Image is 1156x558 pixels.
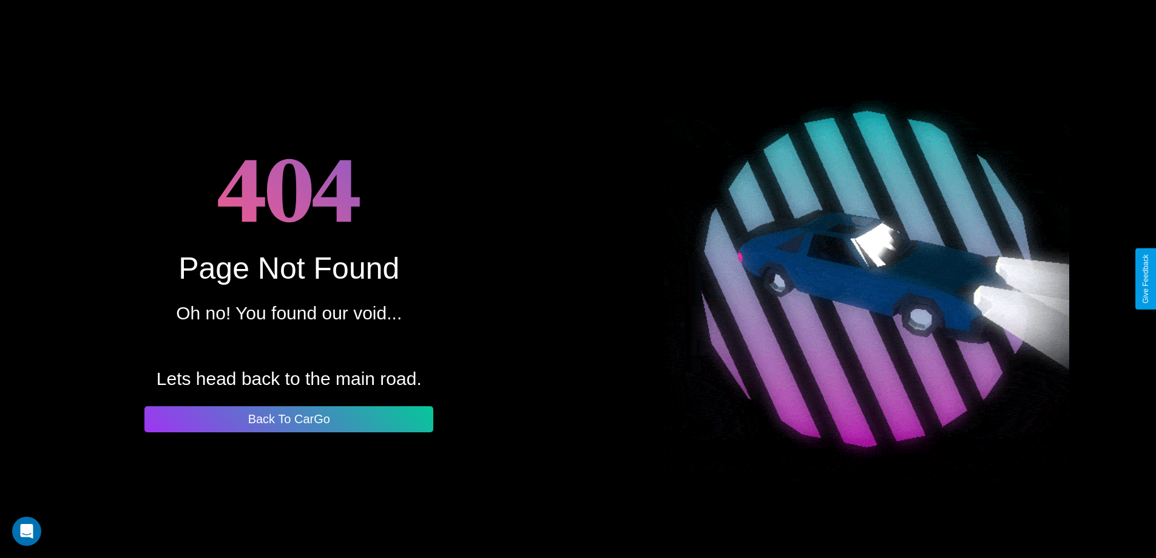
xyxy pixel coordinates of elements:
div: Page Not Found [178,251,399,286]
div: Give Feedback [1141,254,1150,304]
button: Back To CarGo [144,406,433,432]
h1: 404 [217,126,361,251]
img: spinning car [664,77,1069,481]
p: Oh no! You found our void... Lets head back to the main road. [157,297,422,395]
div: Open Intercom Messenger [12,517,41,546]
